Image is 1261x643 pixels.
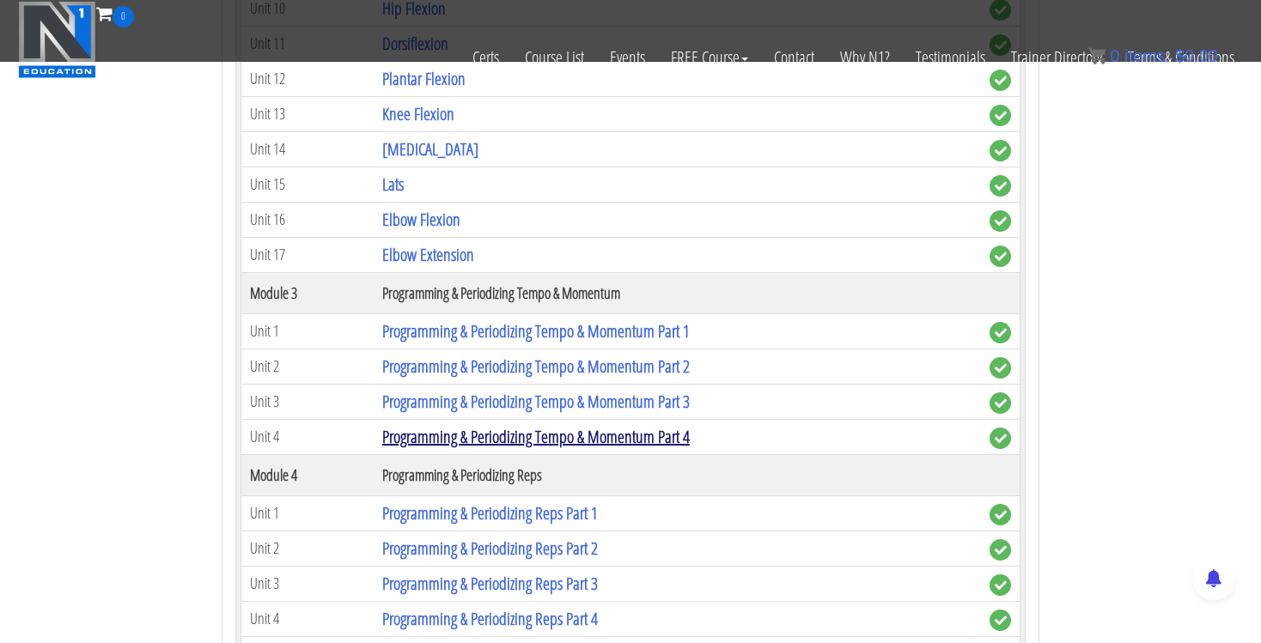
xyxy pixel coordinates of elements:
[990,175,1011,197] span: complete
[990,322,1011,343] span: complete
[241,313,374,349] td: Unit 1
[761,27,827,88] a: Contact
[382,102,454,125] a: Knee Flexion
[998,27,1115,88] a: Trainer Directory
[1088,47,1106,64] img: icon11.png
[382,67,466,90] a: Plantar Flexion
[658,27,761,88] a: FREE Course
[374,272,981,313] th: Programming & Periodizing Tempo & Momentum
[903,27,998,88] a: Testimonials
[1115,27,1247,88] a: Terms & Conditions
[374,454,981,495] th: Programming & Periodizing Reps
[241,384,374,419] td: Unit 3
[1124,46,1170,65] span: items:
[241,237,374,272] td: Unit 17
[241,454,374,495] th: Module 4
[382,355,690,378] a: Programming & Periodizing Tempo & Momentum Part 2
[1088,46,1218,65] a: 0 items: $0.00
[382,208,460,231] a: Elbow Flexion
[990,610,1011,631] span: complete
[990,140,1011,161] span: complete
[382,173,404,196] a: Lats
[382,572,598,595] a: Programming & Periodizing Reps Part 3
[1175,46,1218,65] bdi: 0.00
[990,574,1011,596] span: complete
[241,531,374,566] td: Unit 2
[1175,46,1185,65] span: $
[990,105,1011,126] span: complete
[241,96,374,131] td: Unit 13
[241,131,374,167] td: Unit 14
[241,419,374,454] td: Unit 4
[382,607,598,630] a: Programming & Periodizing Reps Part 4
[1110,46,1119,65] span: 0
[990,210,1011,232] span: complete
[18,1,96,78] img: n1-education
[990,428,1011,449] span: complete
[460,27,512,88] a: Certs
[113,6,134,27] span: 0
[382,137,478,161] a: [MEDICAL_DATA]
[241,601,374,636] td: Unit 4
[512,27,597,88] a: Course List
[96,2,134,25] a: 0
[990,504,1011,525] span: complete
[990,357,1011,379] span: complete
[990,392,1011,414] span: complete
[241,167,374,202] td: Unit 15
[990,539,1011,561] span: complete
[241,349,374,384] td: Unit 2
[990,246,1011,267] span: complete
[597,27,658,88] a: Events
[382,243,474,266] a: Elbow Extension
[382,425,690,448] a: Programming & Periodizing Tempo & Momentum Part 4
[241,272,374,313] th: Module 3
[382,390,690,413] a: Programming & Periodizing Tempo & Momentum Part 3
[382,501,598,525] a: Programming & Periodizing Reps Part 1
[382,537,598,560] a: Programming & Periodizing Reps Part 2
[241,202,374,237] td: Unit 16
[241,566,374,601] td: Unit 3
[382,319,690,343] a: Programming & Periodizing Tempo & Momentum Part 1
[241,495,374,531] td: Unit 1
[827,27,903,88] a: Why N1?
